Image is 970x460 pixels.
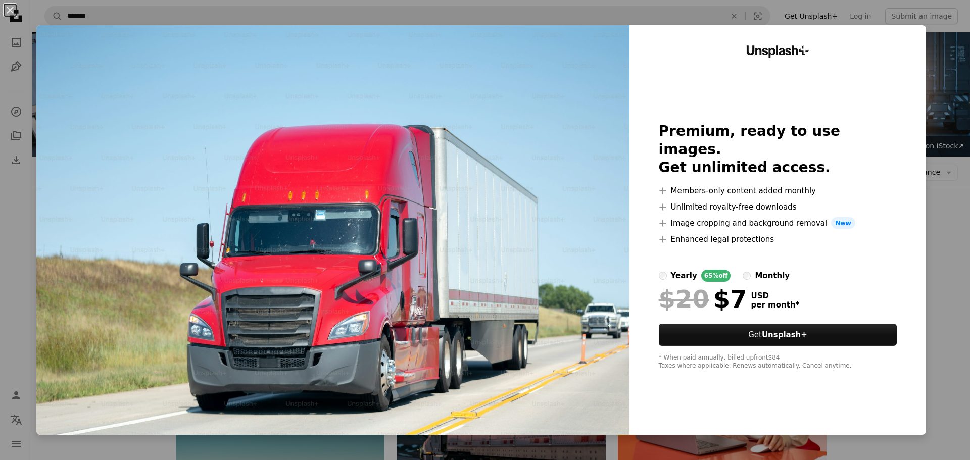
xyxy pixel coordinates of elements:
div: 65% off [701,270,731,282]
input: monthly [743,272,751,280]
div: yearly [671,270,697,282]
li: Enhanced legal protections [659,233,897,245]
div: * When paid annually, billed upfront $84 Taxes where applicable. Renews automatically. Cancel any... [659,354,897,370]
h2: Premium, ready to use images. Get unlimited access. [659,122,897,177]
span: $20 [659,286,709,312]
li: Image cropping and background removal [659,217,897,229]
button: GetUnsplash+ [659,324,897,346]
div: monthly [755,270,790,282]
span: New [831,217,855,229]
input: yearly65%off [659,272,667,280]
div: $7 [659,286,747,312]
span: per month * [751,300,800,310]
span: USD [751,291,800,300]
li: Unlimited royalty-free downloads [659,201,897,213]
strong: Unsplash+ [762,330,807,339]
li: Members-only content added monthly [659,185,897,197]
